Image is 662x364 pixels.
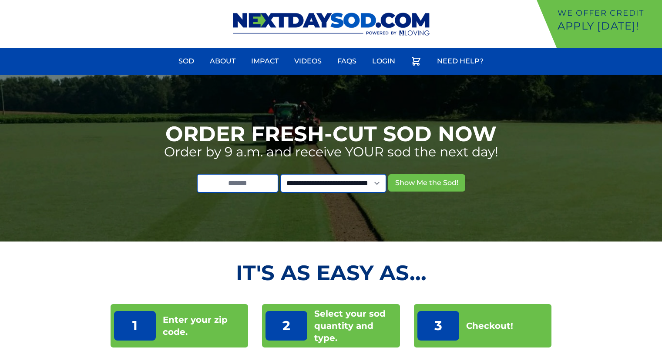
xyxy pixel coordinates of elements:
[558,19,659,33] p: Apply [DATE]!
[314,308,397,344] p: Select your sod quantity and type.
[163,314,245,338] p: Enter your zip code.
[332,51,362,72] a: FAQs
[417,311,459,341] p: 3
[388,174,465,192] button: Show Me the Sod!
[164,144,498,160] p: Order by 9 a.m. and receive YOUR sod the next day!
[246,51,284,72] a: Impact
[205,51,241,72] a: About
[173,51,199,72] a: Sod
[289,51,327,72] a: Videos
[432,51,489,72] a: Need Help?
[111,262,552,283] h2: It's as Easy As...
[367,51,400,72] a: Login
[265,311,307,341] p: 2
[466,320,513,332] p: Checkout!
[558,7,659,19] p: We offer Credit
[114,311,156,341] p: 1
[165,123,497,144] h1: Order Fresh-Cut Sod Now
